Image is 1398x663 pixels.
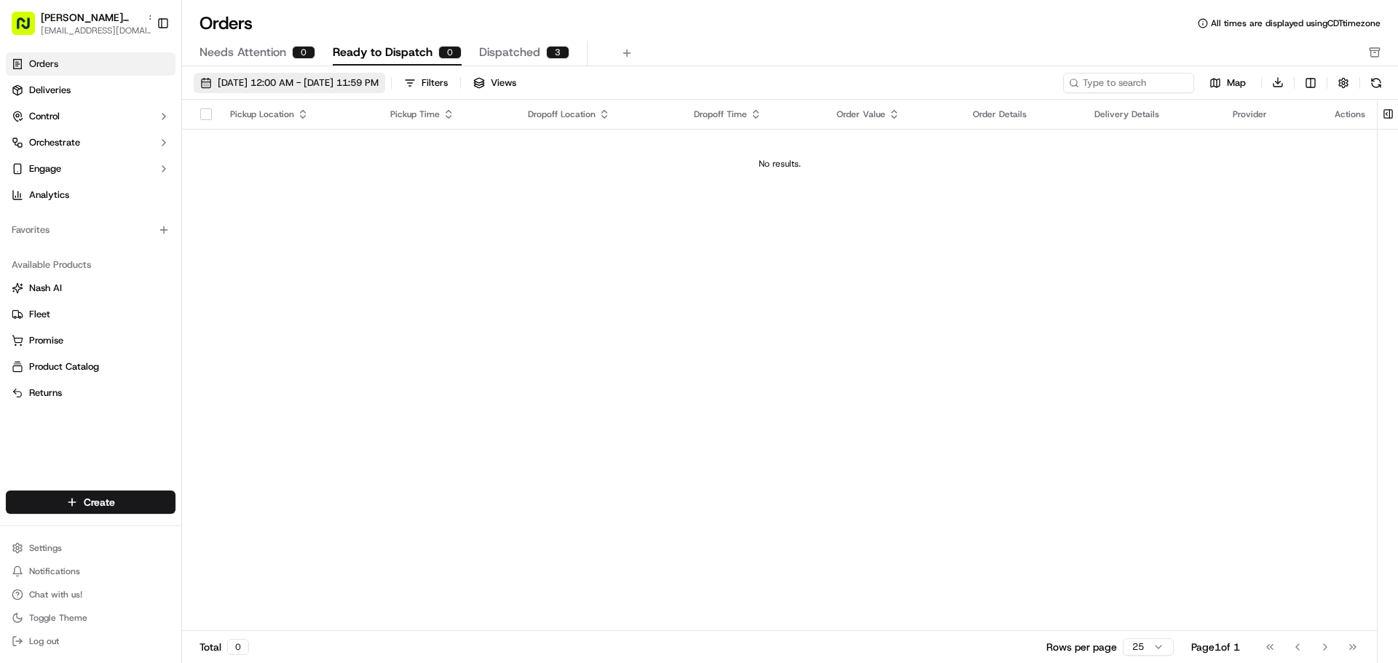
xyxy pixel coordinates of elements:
[12,360,170,373] a: Product Catalog
[12,334,170,347] a: Promise
[1094,108,1209,120] div: Delivery Details
[129,226,159,237] span: [DATE]
[201,265,206,277] span: •
[390,108,505,120] div: Pickup Time
[248,143,265,161] button: Start new chat
[103,360,176,372] a: Powered byPylon
[1046,640,1117,654] p: Rows per page
[438,46,462,59] div: 0
[6,79,175,102] a: Deliveries
[15,212,38,235] img: Liam S.
[29,589,82,600] span: Chat with us!
[121,226,126,237] span: •
[12,386,170,400] a: Returns
[138,325,234,340] span: API Documentation
[29,325,111,340] span: Knowledge Base
[29,308,50,321] span: Fleet
[200,12,253,35] h1: Orders
[29,136,80,149] span: Orchestrate
[117,319,240,346] a: 💻API Documentation
[41,25,157,36] button: [EMAIL_ADDRESS][DOMAIN_NAME]
[29,282,62,295] span: Nash AI
[29,334,63,347] span: Promise
[29,386,62,400] span: Returns
[45,265,198,277] span: [PERSON_NAME][GEOGRAPHIC_DATA]
[226,186,265,204] button: See all
[6,52,175,76] a: Orders
[479,44,540,61] span: Dispatched
[491,76,516,90] span: Views
[29,57,58,71] span: Orders
[6,608,175,628] button: Toggle Theme
[45,226,118,237] span: [PERSON_NAME]
[6,183,175,207] a: Analytics
[15,15,44,44] img: Nash
[398,73,454,93] button: Filters
[1227,76,1246,90] span: Map
[29,84,71,97] span: Deliveries
[38,94,262,109] input: Got a question? Start typing here...
[694,108,813,120] div: Dropoff Time
[1335,108,1365,120] div: Actions
[29,612,87,624] span: Toggle Theme
[29,188,69,202] span: Analytics
[123,327,135,338] div: 💻
[6,329,175,352] button: Promise
[227,639,249,655] div: 0
[6,491,175,514] button: Create
[6,538,175,558] button: Settings
[66,139,239,154] div: Start new chat
[15,327,26,338] div: 📗
[973,108,1071,120] div: Order Details
[1233,108,1311,120] div: Provider
[546,46,569,59] div: 3
[29,360,99,373] span: Product Catalog
[6,355,175,378] button: Product Catalog
[6,253,175,277] div: Available Products
[1366,73,1386,93] button: Refresh
[1211,17,1381,29] span: All times are displayed using CDT timezone
[6,131,175,154] button: Orchestrate
[194,73,385,93] button: [DATE] 12:00 AM - [DATE] 11:59 PM
[230,108,367,120] div: Pickup Location
[1200,74,1255,92] button: Map
[1191,640,1240,654] div: Page 1 of 1
[31,139,57,165] img: 5e9a9d7314ff4150bce227a61376b483.jpg
[6,157,175,180] button: Engage
[29,226,41,238] img: 1736555255976-a54dd68f-1ca7-489b-9aae-adbdc363a1c4
[41,10,141,25] button: [PERSON_NAME][GEOGRAPHIC_DATA]
[15,58,265,82] p: Welcome 👋
[200,44,286,61] span: Needs Attention
[528,108,671,120] div: Dropoff Location
[29,635,59,647] span: Log out
[15,189,98,201] div: Past conversations
[333,44,433,61] span: Ready to Dispatch
[188,158,1371,170] div: No results.
[6,303,175,326] button: Fleet
[467,73,523,93] button: Views
[12,308,170,321] a: Fleet
[1063,73,1194,93] input: Type to search
[29,542,62,554] span: Settings
[9,319,117,346] a: 📗Knowledge Base
[6,218,175,242] div: Favorites
[6,277,175,300] button: Nash AI
[837,108,949,120] div: Order Value
[6,105,175,128] button: Control
[15,251,38,274] img: Snider Plaza
[6,381,175,405] button: Returns
[218,76,379,90] span: [DATE] 12:00 AM - [DATE] 11:59 PM
[29,565,80,577] span: Notifications
[6,561,175,581] button: Notifications
[422,76,448,90] div: Filters
[6,6,151,41] button: [PERSON_NAME][GEOGRAPHIC_DATA][EMAIL_ADDRESS][DOMAIN_NAME]
[6,631,175,651] button: Log out
[84,495,115,509] span: Create
[29,162,61,175] span: Engage
[12,282,170,295] a: Nash AI
[200,639,249,655] div: Total
[29,110,60,123] span: Control
[292,46,315,59] div: 0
